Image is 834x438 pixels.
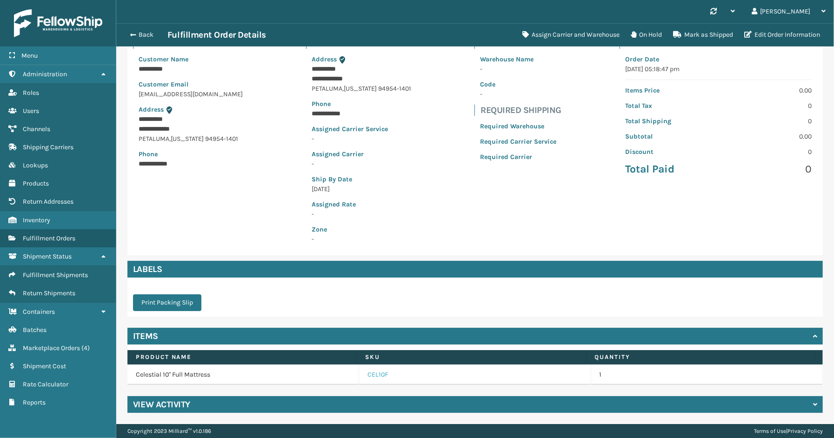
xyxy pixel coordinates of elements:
[23,252,72,260] span: Shipment Status
[312,99,411,109] p: Phone
[312,184,411,194] p: [DATE]
[724,101,812,111] p: 0
[312,149,411,159] p: Assigned Carrier
[21,52,38,60] span: Menu
[480,89,556,99] p: -
[312,174,411,184] p: Ship By Date
[312,209,411,219] p: -
[125,31,167,39] button: Back
[23,143,73,151] span: Shipping Carriers
[365,353,577,361] label: SKU
[754,424,823,438] div: |
[625,101,713,111] p: Total Tax
[480,137,556,146] p: Required Carrier Service
[312,159,411,169] p: -
[23,308,55,316] span: Containers
[724,147,812,157] p: 0
[724,116,812,126] p: 0
[23,234,75,242] span: Fulfillment Orders
[139,149,243,159] p: Phone
[127,261,823,278] h4: Labels
[23,179,49,187] span: Products
[480,64,556,74] p: -
[127,365,359,385] td: Celestial 10" Full Mattress
[169,135,171,143] span: ,
[23,125,50,133] span: Channels
[312,225,411,234] p: Zone
[23,344,80,352] span: Marketplace Orders
[23,380,68,388] span: Rate Calculator
[480,105,562,116] h4: Required Shipping
[591,365,823,385] td: 1
[522,31,529,38] i: Assign Carrier and Warehouse
[312,124,411,134] p: Assigned Carrier Service
[631,31,636,38] i: On Hold
[744,31,752,38] i: Edit
[625,26,667,44] button: On Hold
[625,54,812,64] p: Order Date
[139,80,243,89] p: Customer Email
[625,64,812,74] p: [DATE] 05:18:47 pm
[312,55,337,63] span: Address
[139,54,243,64] p: Customer Name
[667,26,739,44] button: Mark as Shipped
[136,353,348,361] label: Product Name
[23,398,46,406] span: Reports
[133,399,190,410] h4: View Activity
[133,331,158,342] h4: Items
[23,271,88,279] span: Fulfillment Shipments
[81,344,90,352] span: ( 4 )
[139,89,243,99] p: [EMAIL_ADDRESS][DOMAIN_NAME]
[625,162,713,176] p: Total Paid
[739,26,826,44] button: Edit Order Information
[23,289,75,297] span: Return Shipments
[378,85,411,93] span: 94954-1401
[595,353,807,361] label: Quantity
[673,31,681,38] i: Mark as Shipped
[480,121,556,131] p: Required Warehouse
[312,134,411,144] p: -
[139,106,164,113] span: Address
[23,70,67,78] span: Administration
[480,152,556,162] p: Required Carrier
[205,135,238,143] span: 94954-1401
[625,147,713,157] p: Discount
[724,86,812,95] p: 0.00
[312,199,411,209] p: Assigned Rate
[23,198,73,206] span: Return Addresses
[312,225,411,243] span: -
[625,116,713,126] p: Total Shipping
[139,135,169,143] span: PETALUMA
[171,135,204,143] span: [US_STATE]
[23,326,47,334] span: Batches
[754,428,786,434] a: Terms of Use
[625,86,713,95] p: Items Price
[724,132,812,141] p: 0.00
[167,29,266,40] h3: Fulfillment Order Details
[312,85,342,93] span: PETALUMA
[625,132,713,141] p: Subtotal
[23,107,39,115] span: Users
[14,9,102,37] img: logo
[23,216,50,224] span: Inventory
[127,424,211,438] p: Copyright 2023 Milliard™ v 1.0.186
[342,85,344,93] span: ,
[133,294,201,311] button: Print Packing Slip
[517,26,625,44] button: Assign Carrier and Warehouse
[367,370,388,379] a: CEL10F
[724,162,812,176] p: 0
[480,80,556,89] p: Code
[23,161,48,169] span: Lookups
[787,428,823,434] a: Privacy Policy
[23,89,39,97] span: Roles
[480,54,556,64] p: Warehouse Name
[344,85,377,93] span: [US_STATE]
[23,362,66,370] span: Shipment Cost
